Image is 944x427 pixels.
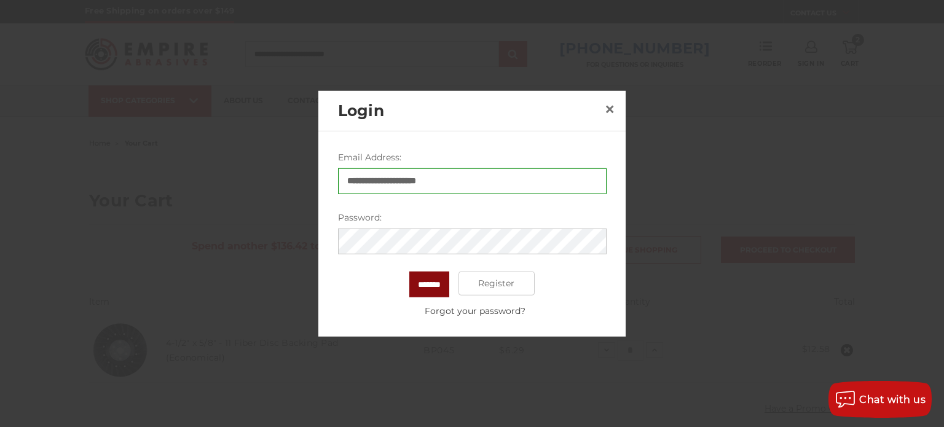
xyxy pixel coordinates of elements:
label: Password: [338,211,607,224]
span: Chat with us [859,394,926,405]
button: Chat with us [828,381,932,418]
label: Email Address: [338,151,607,163]
span: × [604,97,615,121]
a: Forgot your password? [344,304,606,317]
a: Register [458,271,535,296]
h2: Login [338,99,600,122]
a: Close [600,100,619,119]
